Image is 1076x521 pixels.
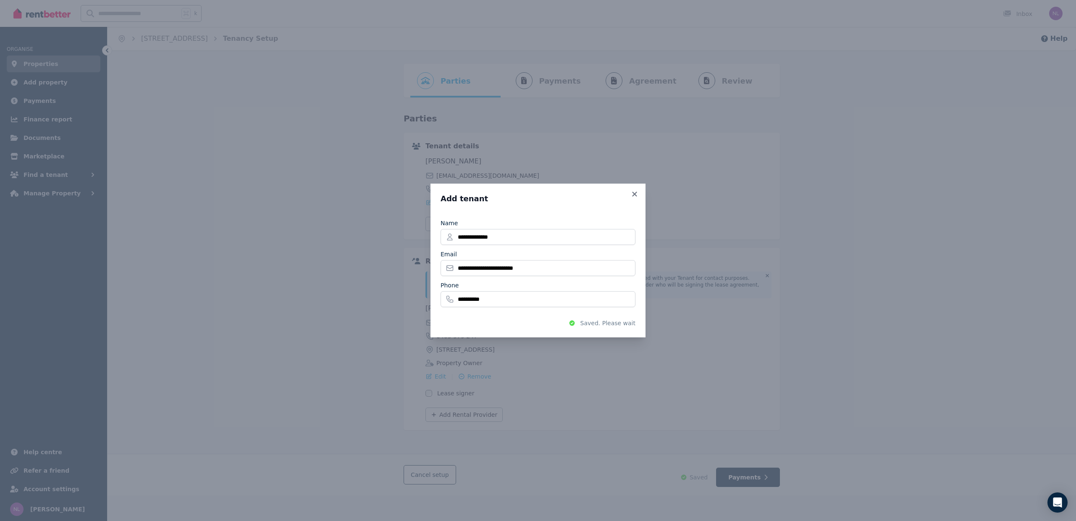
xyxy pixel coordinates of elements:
[441,194,635,204] h3: Add tenant
[580,319,635,327] span: Saved. Please wait
[441,281,459,289] label: Phone
[441,219,458,227] label: Name
[1047,492,1068,513] div: Open Intercom Messenger
[441,250,457,258] label: Email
